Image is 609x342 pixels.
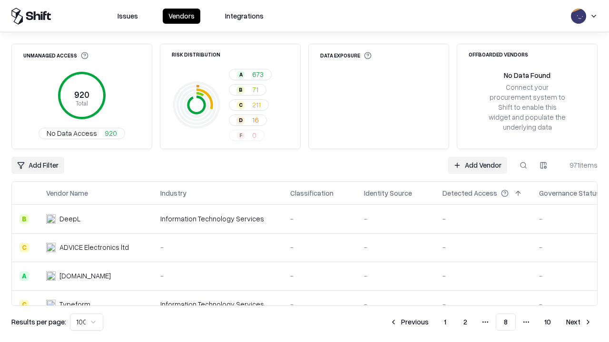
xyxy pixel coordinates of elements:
div: Typeform [59,299,90,309]
div: C [20,243,29,252]
button: B71 [229,84,266,95]
button: No Data Access920 [39,128,125,139]
img: Typeform [46,300,56,309]
div: - [364,214,427,224]
div: - [290,299,349,309]
div: Industry [160,188,187,198]
div: ADVICE Electronics ltd [59,242,129,252]
div: - [290,271,349,281]
p: Results per page: [11,317,66,327]
span: No Data Access [47,128,97,138]
div: DeepL [59,214,80,224]
button: 8 [496,313,516,331]
nav: pagination [384,313,598,331]
button: Integrations [219,9,269,24]
div: Information Technology Services [160,299,275,309]
a: Add Vendor [448,157,507,174]
img: cybersafe.co.il [46,271,56,281]
div: Governance Status [539,188,600,198]
div: - [364,299,427,309]
div: B [237,86,245,94]
div: D [237,116,245,124]
div: - [160,271,275,281]
button: A673 [229,69,272,80]
div: Risk Distribution [172,52,220,57]
div: Detected Access [442,188,497,198]
tspan: Total [76,99,88,107]
div: - [290,242,349,252]
span: 16 [252,115,259,125]
div: 971 items [560,160,598,170]
button: 1 [436,313,454,331]
div: C [237,101,245,109]
div: - [290,214,349,224]
div: C [20,300,29,309]
div: A [20,271,29,281]
div: - [364,271,427,281]
span: 673 [252,69,264,79]
div: Connect your procurement system to Shift to enable this widget and populate the underlying data [488,82,567,133]
div: - [442,271,524,281]
div: Vendor Name [46,188,88,198]
span: 71 [252,85,258,95]
div: - [364,242,427,252]
button: Next [560,313,598,331]
div: Offboarded Vendors [469,52,528,57]
div: Unmanaged Access [23,52,88,59]
span: 211 [252,100,261,110]
div: No Data Found [504,70,550,80]
span: 920 [105,128,117,138]
button: Add Filter [11,157,64,174]
div: - [442,299,524,309]
div: Information Technology Services [160,214,275,224]
div: - [160,242,275,252]
button: C211 [229,99,269,111]
img: ADVICE Electronics ltd [46,243,56,252]
div: - [442,242,524,252]
img: DeepL [46,214,56,224]
button: Issues [112,9,144,24]
div: A [237,71,245,78]
div: Data Exposure [320,52,372,59]
button: 10 [537,313,559,331]
div: B [20,214,29,224]
div: Classification [290,188,334,198]
button: Previous [384,313,434,331]
div: - [442,214,524,224]
div: [DOMAIN_NAME] [59,271,111,281]
tspan: 920 [74,89,89,100]
div: Identity Source [364,188,412,198]
button: D16 [229,114,267,126]
button: Vendors [163,9,200,24]
button: 2 [456,313,475,331]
